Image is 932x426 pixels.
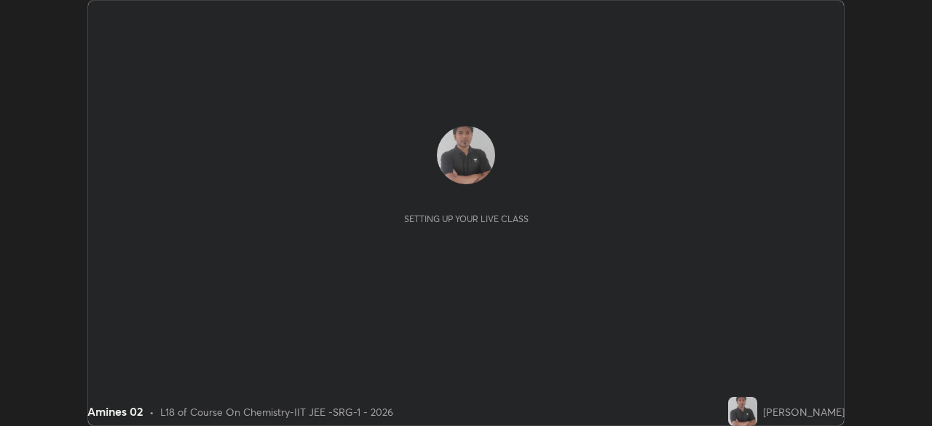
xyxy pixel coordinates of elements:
div: • [149,404,154,419]
img: fc3e8d29f02343ad861eeaeadd1832a7.jpg [728,397,757,426]
div: Amines 02 [87,403,143,420]
img: fc3e8d29f02343ad861eeaeadd1832a7.jpg [437,126,495,184]
div: [PERSON_NAME] [763,404,845,419]
div: Setting up your live class [404,213,529,224]
div: L18 of Course On Chemistry-IIT JEE -SRG-1 - 2026 [160,404,393,419]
